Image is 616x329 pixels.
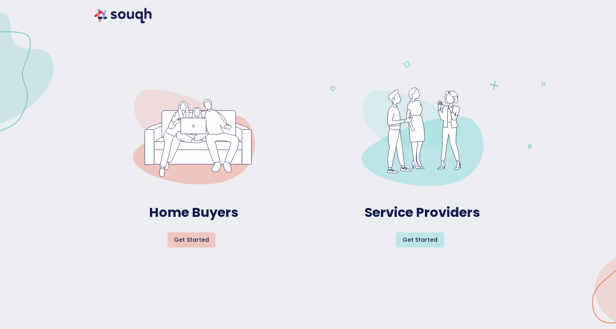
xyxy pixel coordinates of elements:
h4: Service Providers [365,204,480,221]
span: Get started [174,235,209,245]
span: Get started [403,235,438,245]
h4: Home Buyers [149,204,238,221]
button: Get started [167,232,216,247]
button: Get started [396,232,444,247]
img: entry-point-sp [361,82,484,192]
img: entry-point-HB [133,82,255,192]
